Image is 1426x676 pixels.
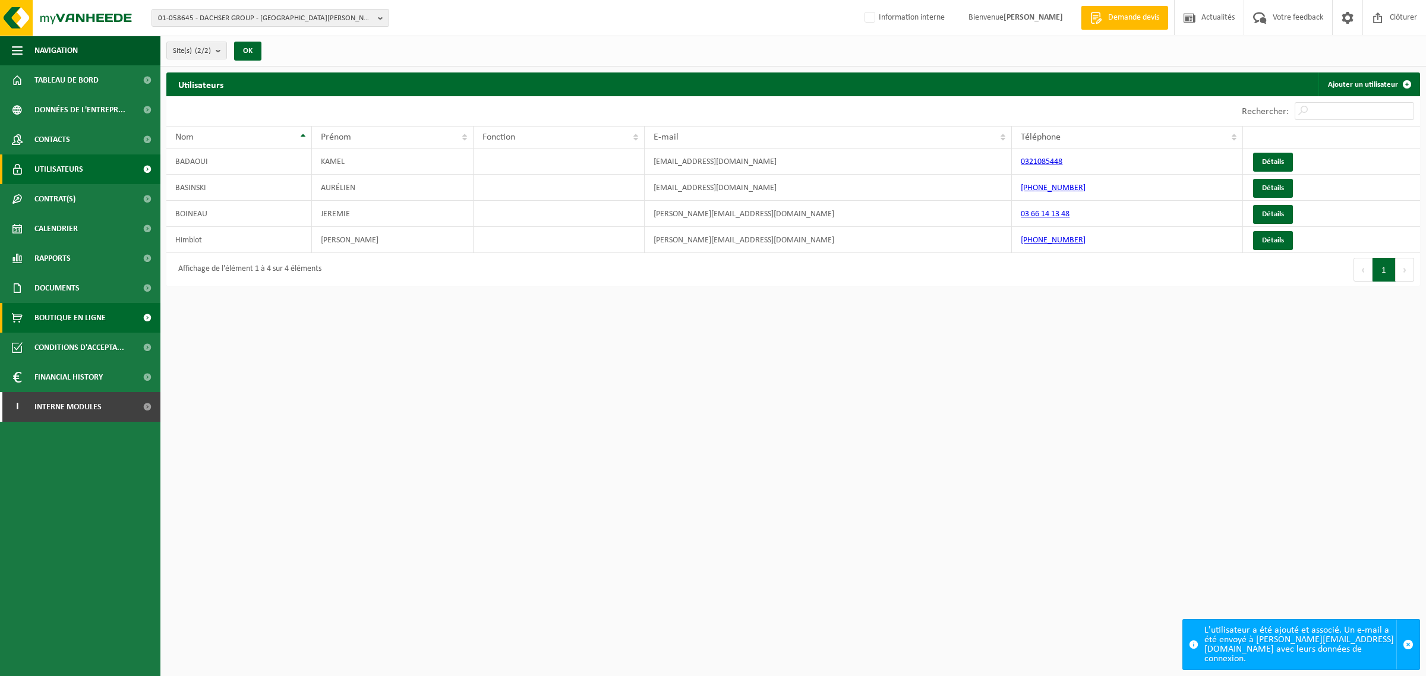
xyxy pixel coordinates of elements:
[1396,258,1414,282] button: Next
[1262,184,1284,192] span: Détails
[34,303,106,333] span: Boutique en ligne
[645,175,1012,201] td: [EMAIL_ADDRESS][DOMAIN_NAME]
[312,175,474,201] td: AURÉLIEN
[34,362,103,392] span: Financial History
[34,273,80,303] span: Documents
[172,259,321,280] div: Affichage de l'élément 1 à 4 sur 4 éléments
[1004,13,1063,22] strong: [PERSON_NAME]
[166,227,312,253] td: Himblot
[1253,231,1293,250] a: Détails
[312,201,474,227] td: JEREMIE
[862,9,945,27] label: Information interne
[158,10,373,27] span: 01-058645 - DACHSER GROUP - [GEOGRAPHIC_DATA][PERSON_NAME][DEMOGRAPHIC_DATA] ZONE INDUSTRIELLE DU...
[34,392,102,422] span: Interne modules
[1253,153,1293,172] a: Détails
[166,42,227,59] button: Site(s)(2/2)
[312,227,474,253] td: [PERSON_NAME]
[12,392,23,422] span: I
[166,201,312,227] td: BOINEAU
[645,227,1012,253] td: [PERSON_NAME][EMAIL_ADDRESS][DOMAIN_NAME]
[1021,236,1086,245] a: [PHONE_NUMBER]
[1262,236,1284,244] span: Détails
[166,149,312,175] td: BADAOUI
[1262,158,1284,166] span: Détails
[173,42,211,60] span: Site(s)
[152,9,389,27] button: 01-058645 - DACHSER GROUP - [GEOGRAPHIC_DATA][PERSON_NAME][DEMOGRAPHIC_DATA] ZONE INDUSTRIELLE DU...
[645,149,1012,175] td: [EMAIL_ADDRESS][DOMAIN_NAME]
[34,36,78,65] span: Navigation
[1021,132,1061,142] span: Téléphone
[1242,107,1289,116] label: Rechercher:
[166,175,312,201] td: BASINSKI
[34,125,70,154] span: Contacts
[1105,12,1162,24] span: Demande devis
[195,47,211,55] count: (2/2)
[34,244,71,273] span: Rapports
[1373,258,1396,282] button: 1
[166,72,235,96] h2: Utilisateurs
[34,95,125,125] span: Données de l'entrepr...
[645,201,1012,227] td: [PERSON_NAME][EMAIL_ADDRESS][DOMAIN_NAME]
[34,184,75,214] span: Contrat(s)
[234,42,261,61] button: OK
[175,132,194,142] span: Nom
[1081,6,1168,30] a: Demande devis
[34,214,78,244] span: Calendrier
[1204,620,1396,669] div: L'utilisateur a été ajouté et associé. Un e-mail a été envoyé à [PERSON_NAME][EMAIL_ADDRESS][DOMA...
[34,154,83,184] span: Utilisateurs
[1021,184,1086,192] a: [PHONE_NUMBER]
[1262,210,1284,218] span: Détails
[1021,210,1069,219] a: 03 66 14 13 48
[1021,157,1062,166] a: 0321085448
[1318,72,1419,96] a: Ajouter un utilisateur
[482,132,515,142] span: Fonction
[1354,258,1373,282] button: Previous
[1253,205,1293,224] a: Détails
[654,132,679,142] span: E-mail
[1253,179,1293,198] a: Détails
[312,149,474,175] td: KAMEL
[321,132,351,142] span: Prénom
[34,333,124,362] span: Conditions d'accepta...
[34,65,99,95] span: Tableau de bord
